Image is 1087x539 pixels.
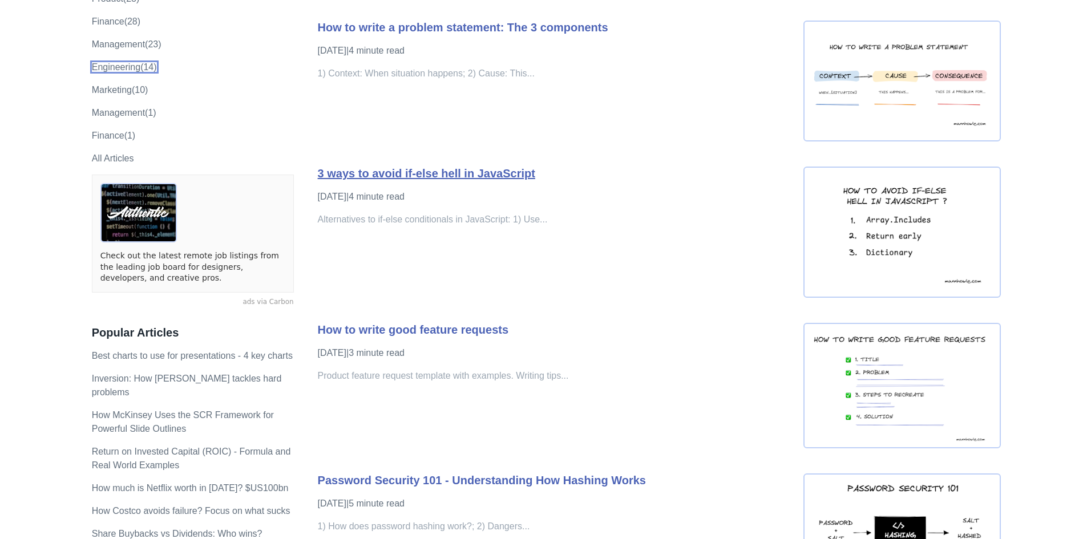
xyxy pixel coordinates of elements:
a: 3 ways to avoid if-else hell in JavaScript [318,167,535,180]
p: [DATE] | 4 minute read [318,44,792,58]
p: Alternatives to if-else conditionals in JavaScript: 1) Use... [318,213,792,226]
a: engineering(14) [92,62,157,72]
a: How Costco avoids failure? Focus on what sucks [92,506,290,516]
a: How much is Netflix worth in [DATE]? $US100bn [92,483,289,493]
a: All Articles [92,153,134,163]
p: [DATE] | 4 minute read [318,190,792,204]
img: if-else [803,167,1001,297]
a: Finance(1) [92,131,135,140]
a: How to write good feature requests [318,323,508,336]
p: [DATE] | 5 minute read [318,497,792,510]
a: How McKinsey Uses the SCR Framework for Powerful Slide Outlines [92,410,274,433]
a: marketing(10) [92,85,148,95]
a: Management(1) [92,108,156,117]
a: Inversion: How [PERSON_NAME] tackles hard problems [92,374,282,397]
h3: Popular Articles [92,326,294,340]
a: management(23) [92,39,161,49]
p: [DATE] | 3 minute read [318,346,792,360]
p: Product feature request template with examples. Writing tips... [318,369,792,383]
img: how to write a problem statement [803,21,1001,142]
img: ads via Carbon [100,183,177,242]
a: finance(28) [92,17,140,26]
p: 1) How does password hashing work?; 2) Dangers... [318,520,792,533]
a: ads via Carbon [92,297,294,307]
a: Return on Invested Capital (ROIC) - Formula and Real World Examples [92,447,291,470]
a: How to write a problem statement: The 3 components [318,21,608,34]
a: Password Security 101 - Understanding How Hashing Works [318,474,646,487]
p: 1) Context: When situation happens; 2) Cause: This... [318,67,792,80]
a: Best charts to use for presentations - 4 key charts [92,351,293,360]
a: Check out the latest remote job listings from the leading job board for designers, developers, an... [100,250,285,284]
a: Share Buybacks vs Dividends: Who wins? [92,529,262,538]
img: how-to-write-good-feature-requests [803,323,1001,448]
